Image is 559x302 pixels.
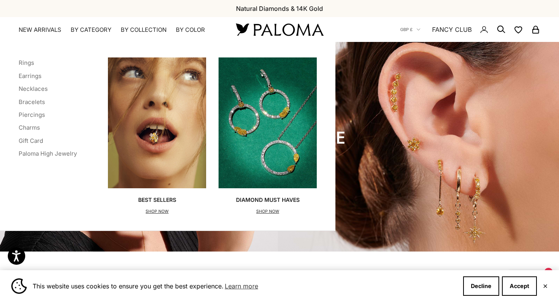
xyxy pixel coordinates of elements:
[19,72,42,80] a: Earrings
[236,208,300,215] p: SHOP NOW
[19,26,61,34] a: NEW ARRIVALS
[121,26,167,34] summary: By Collection
[432,24,472,35] a: FANCY CLUB
[19,150,77,157] a: Paloma High Jewelry
[71,26,111,34] summary: By Category
[138,196,176,204] p: Best Sellers
[236,196,300,204] p: Diamond Must Haves
[400,26,420,33] button: GBP £
[19,98,45,106] a: Bracelets
[400,26,413,33] span: GBP £
[236,3,323,14] p: Natural Diamonds & 14K Gold
[11,278,27,294] img: Cookie banner
[33,280,457,292] span: This website uses cookies to ensure you get the best experience.
[463,276,499,296] button: Decline
[138,208,176,215] p: SHOP NOW
[19,124,40,131] a: Charms
[19,137,43,144] a: Gift Card
[19,26,217,34] nav: Primary navigation
[176,26,205,34] summary: By Color
[224,280,259,292] a: Learn more
[19,111,45,118] a: Piercings
[543,284,548,288] button: Close
[19,59,34,66] a: Rings
[19,85,48,92] a: Necklaces
[502,276,537,296] button: Accept
[108,57,206,215] a: Best SellersSHOP NOW
[219,57,317,215] a: Diamond Must HavesSHOP NOW
[400,17,540,42] nav: Secondary navigation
